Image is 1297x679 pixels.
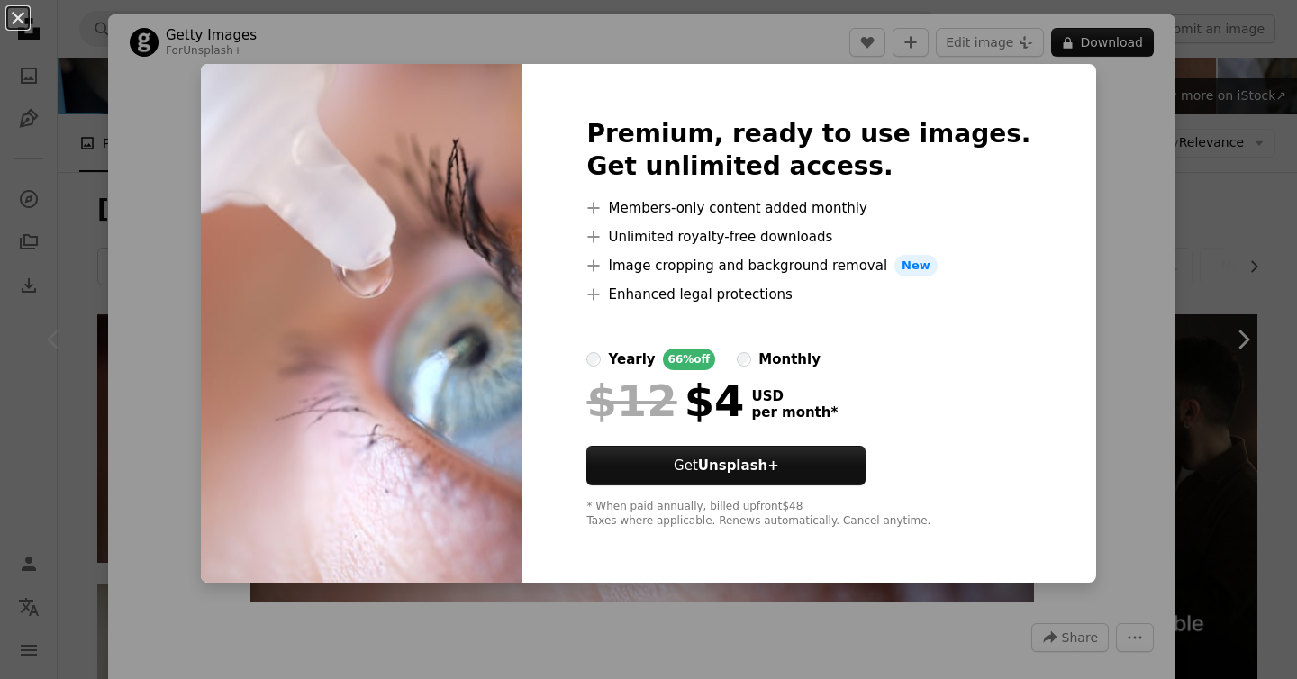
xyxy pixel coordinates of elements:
[737,352,751,367] input: monthly
[586,446,866,485] button: GetUnsplash+
[586,255,1030,276] li: Image cropping and background removal
[586,377,744,424] div: $4
[894,255,938,276] span: New
[586,197,1030,219] li: Members-only content added monthly
[201,64,522,583] img: premium_photo-1702598549224-c80f6950cf71
[586,352,601,367] input: yearly66%off
[698,457,779,474] strong: Unsplash+
[586,284,1030,305] li: Enhanced legal protections
[663,349,716,370] div: 66% off
[586,226,1030,248] li: Unlimited royalty-free downloads
[608,349,655,370] div: yearly
[751,404,838,421] span: per month *
[586,377,676,424] span: $12
[758,349,821,370] div: monthly
[751,388,838,404] span: USD
[586,118,1030,183] h2: Premium, ready to use images. Get unlimited access.
[586,500,1030,529] div: * When paid annually, billed upfront $48 Taxes where applicable. Renews automatically. Cancel any...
